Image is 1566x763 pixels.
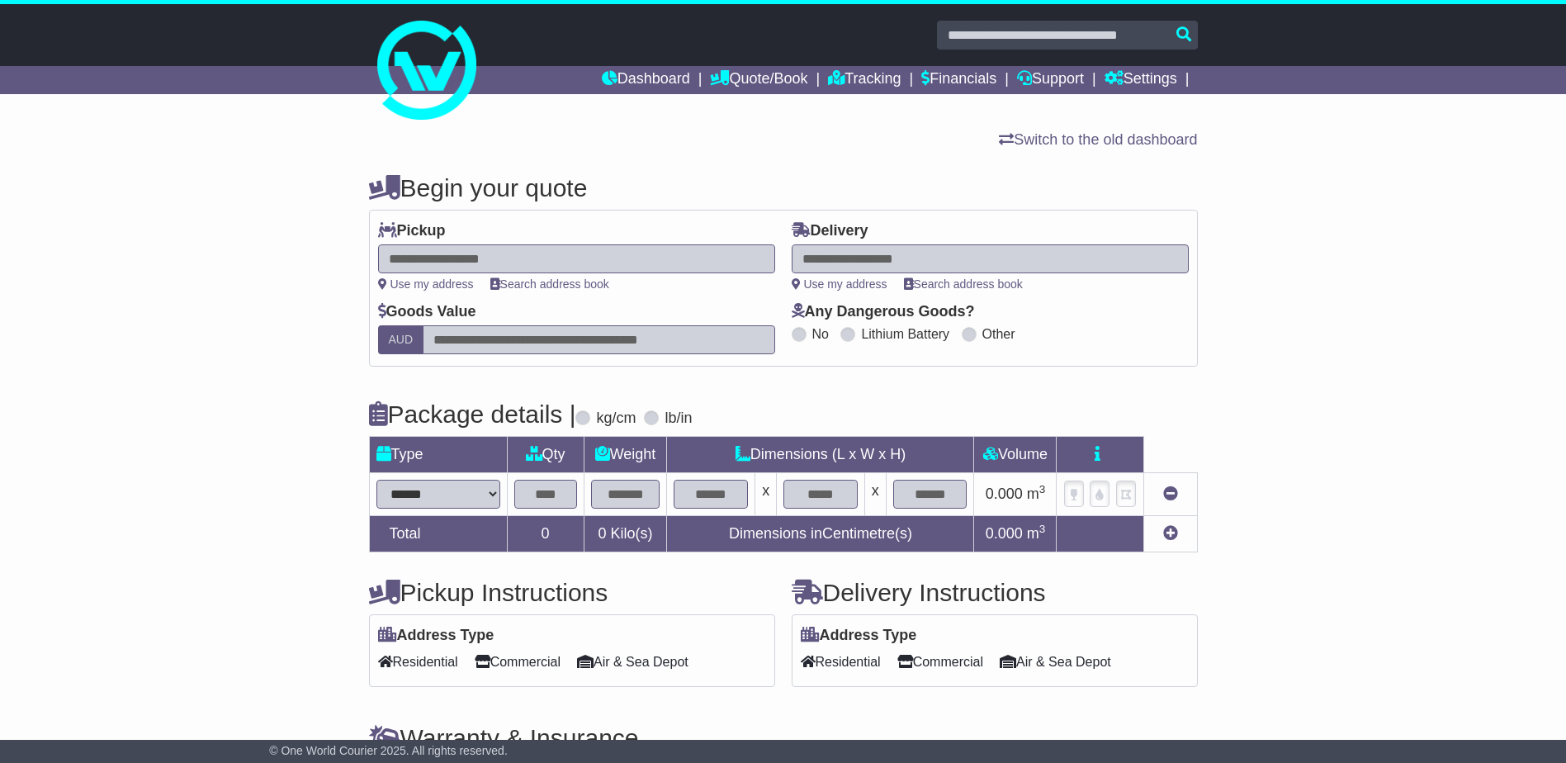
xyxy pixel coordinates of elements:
[921,66,996,94] a: Financials
[1105,66,1177,94] a: Settings
[986,486,1023,502] span: 0.000
[1027,525,1046,542] span: m
[828,66,901,94] a: Tracking
[667,437,974,473] td: Dimensions (L x W x H)
[1017,66,1084,94] a: Support
[1163,486,1178,502] a: Remove this item
[369,516,507,552] td: Total
[792,277,887,291] a: Use my address
[999,131,1197,148] a: Switch to the old dashboard
[665,410,692,428] label: lb/in
[378,277,474,291] a: Use my address
[667,516,974,552] td: Dimensions in Centimetre(s)
[792,222,868,240] label: Delivery
[801,627,917,645] label: Address Type
[490,277,609,291] a: Search address book
[378,303,476,321] label: Goods Value
[378,222,446,240] label: Pickup
[864,473,886,516] td: x
[378,627,494,645] label: Address Type
[974,437,1057,473] td: Volume
[986,525,1023,542] span: 0.000
[369,400,576,428] h4: Package details |
[378,649,458,675] span: Residential
[1163,525,1178,542] a: Add new item
[1039,483,1046,495] sup: 3
[507,516,584,552] td: 0
[378,325,424,354] label: AUD
[584,437,667,473] td: Weight
[897,649,983,675] span: Commercial
[369,724,1198,751] h4: Warranty & Insurance
[792,579,1198,606] h4: Delivery Instructions
[1039,523,1046,535] sup: 3
[801,649,881,675] span: Residential
[507,437,584,473] td: Qty
[755,473,777,516] td: x
[598,525,606,542] span: 0
[792,303,975,321] label: Any Dangerous Goods?
[269,744,508,757] span: © One World Courier 2025. All rights reserved.
[596,410,636,428] label: kg/cm
[577,649,688,675] span: Air & Sea Depot
[369,437,507,473] td: Type
[861,326,949,342] label: Lithium Battery
[602,66,690,94] a: Dashboard
[710,66,807,94] a: Quote/Book
[584,516,667,552] td: Kilo(s)
[369,174,1198,201] h4: Begin your quote
[904,277,1023,291] a: Search address book
[1000,649,1111,675] span: Air & Sea Depot
[369,579,775,606] h4: Pickup Instructions
[1027,486,1046,502] span: m
[982,326,1015,342] label: Other
[812,326,829,342] label: No
[475,649,561,675] span: Commercial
